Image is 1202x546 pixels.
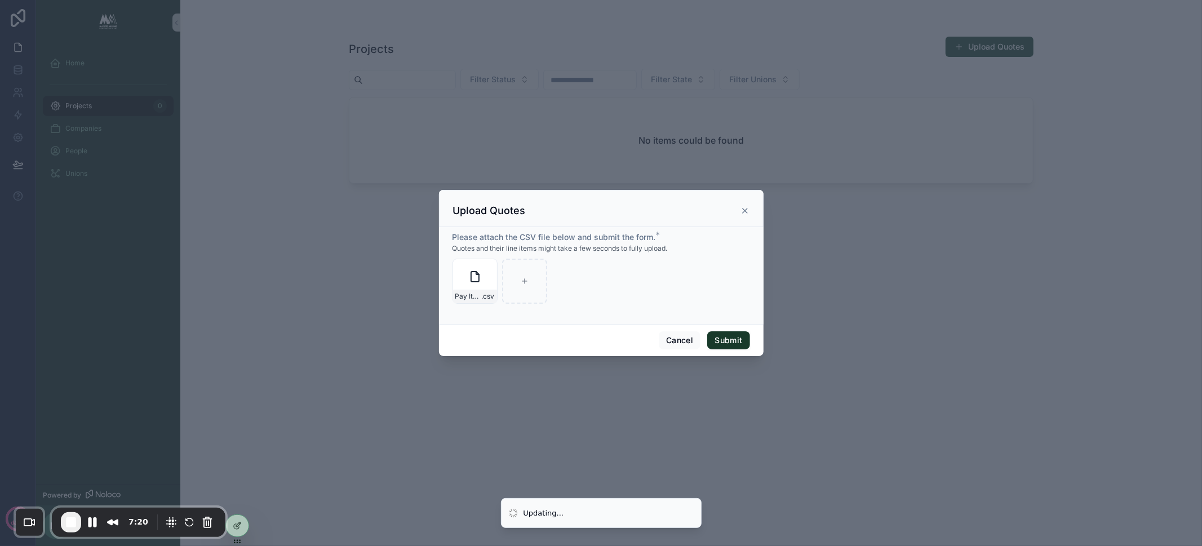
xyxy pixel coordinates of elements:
[482,292,495,301] span: .csv
[453,204,526,217] h3: Upload Quotes
[524,508,564,519] div: Updating...
[453,232,656,242] span: Please attach the CSV file below and submit the form.
[659,331,700,349] button: Cancel
[455,292,482,301] span: Pay Item List - CSV Rumble
[707,331,749,349] button: Submit
[453,244,668,253] span: Quotes and their line items might take a few seconds to fully upload.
